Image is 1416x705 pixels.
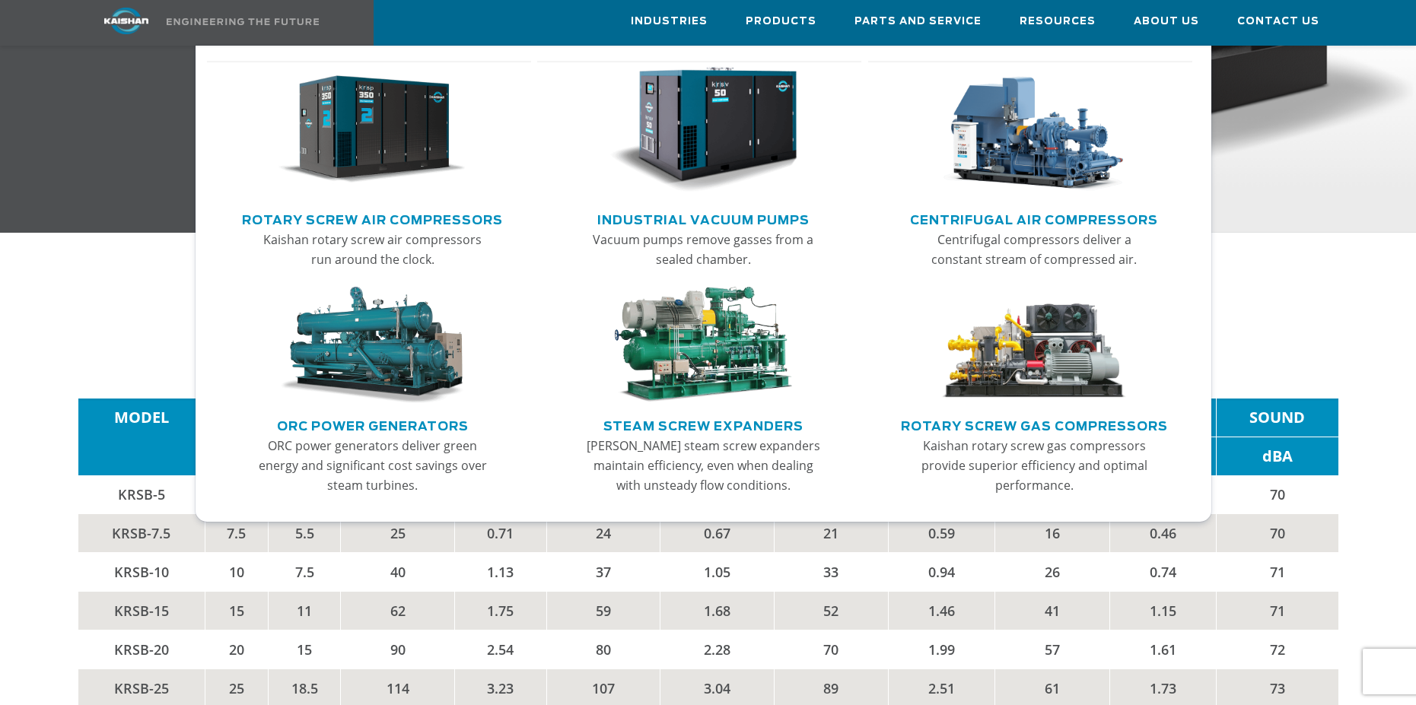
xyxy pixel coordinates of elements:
img: kaishan logo [69,8,183,34]
td: 72 [1217,630,1338,668]
td: 71 [1217,591,1338,630]
span: Resources [1020,13,1096,30]
td: 16 [995,513,1109,552]
img: thumb-Industrial-Vacuum-Pumps [609,67,797,193]
img: thumb-Rotary-Screw-Air-Compressors [278,67,466,193]
p: Vacuum pumps remove gasses from a sealed chamber. [584,230,822,269]
td: 21 [774,513,888,552]
td: 1.13 [454,552,546,591]
td: 59 [546,591,660,630]
td: 11 [268,591,341,630]
h5: Performance [78,324,1338,353]
span: Industries [631,13,708,30]
td: 2.54 [454,630,546,668]
td: 1.15 [1109,591,1216,630]
p: Kaishan rotary screw gas compressors provide superior efficiency and optimal performance. [915,436,1153,495]
p: Kaishan rotary screw air compressors run around the clock. [254,230,492,269]
span: Products [746,13,816,30]
td: dBA [1217,437,1338,475]
td: KRSB-20 [78,630,205,668]
a: Industries [631,1,708,42]
td: KRSB-10 [78,552,205,591]
td: 1.75 [454,591,546,630]
a: Industrial Vacuum Pumps [597,207,810,230]
td: 0.94 [889,552,995,591]
a: ORC Power Generators [277,413,469,436]
td: 37 [546,552,660,591]
td: 62 [341,591,455,630]
td: 26 [995,552,1109,591]
td: 15 [205,591,268,630]
span: Parts and Service [854,13,982,30]
a: Parts and Service [854,1,982,42]
img: thumb-Centrifugal-Air-Compressors [940,67,1128,193]
td: 2.28 [660,630,775,668]
td: 80 [546,630,660,668]
td: KRSB-7.5 [78,513,205,552]
td: 0.71 [454,513,546,552]
td: 24 [546,513,660,552]
img: Engineering the future [167,18,319,25]
td: 52 [774,591,888,630]
td: 70 [1217,475,1338,514]
a: Rotary Screw Gas Compressors [901,413,1168,436]
span: Contact Us [1237,13,1319,30]
span: About Us [1134,13,1199,30]
td: 70 [774,630,888,668]
td: 20 [205,630,268,668]
td: 5.5 [268,513,341,552]
td: 40 [341,552,455,591]
td: 0.74 [1109,552,1216,591]
a: Steam Screw Expanders [603,413,803,436]
a: Centrifugal Air Compressors [910,207,1158,230]
a: Resources [1020,1,1096,42]
td: 41 [995,591,1109,630]
td: 1.61 [1109,630,1216,668]
td: 70 [1217,513,1338,552]
td: 7.5 [268,552,341,591]
td: 90 [341,630,455,668]
td: 1.05 [660,552,775,591]
img: thumb-Rotary-Screw-Gas-Compressors [940,287,1128,404]
td: MODEL [78,399,205,437]
p: ORC power generators deliver green energy and significant cost savings over steam turbines. [254,436,492,495]
p: [PERSON_NAME] steam screw expanders maintain efficiency, even when dealing with unsteady flow con... [584,436,822,495]
td: 0.67 [660,513,775,552]
a: About Us [1134,1,1199,42]
img: thumb-ORC-Power-Generators [278,287,466,404]
a: Rotary Screw Air Compressors [242,207,503,230]
td: 0.59 [889,513,995,552]
td: 25 [341,513,455,552]
td: KRSB-5 [78,475,205,514]
td: 10 [205,552,268,591]
td: 1.68 [660,591,775,630]
td: 1.99 [889,630,995,668]
td: 33 [774,552,888,591]
td: 0.46 [1109,513,1216,552]
td: SOUND [1217,399,1338,437]
img: thumb-Steam-Screw-Expanders [609,287,797,404]
td: KRSB-15 [78,591,205,630]
td: 7.5 [205,513,268,552]
td: 57 [995,630,1109,668]
p: Centrifugal compressors deliver a constant stream of compressed air. [915,230,1153,269]
a: Contact Us [1237,1,1319,42]
td: 71 [1217,552,1338,591]
td: 15 [268,630,341,668]
td: 1.46 [889,591,995,630]
a: Products [746,1,816,42]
